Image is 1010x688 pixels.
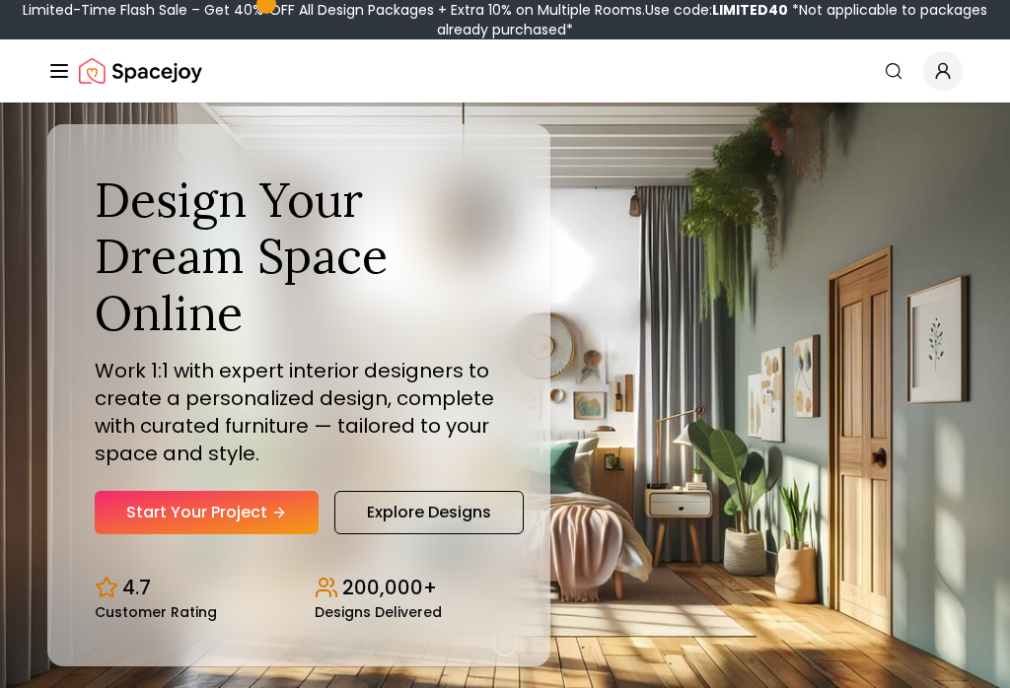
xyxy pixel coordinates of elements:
p: Work 1:1 with expert interior designers to create a personalized design, complete with curated fu... [95,357,503,467]
small: Designs Delivered [315,605,442,619]
a: Start Your Project [95,491,319,534]
img: Spacejoy Logo [79,51,202,91]
div: Design stats [95,558,503,619]
h1: Design Your Dream Space Online [95,172,503,342]
small: Customer Rating [95,605,217,619]
a: Spacejoy [79,51,202,91]
p: 4.7 [122,574,151,601]
a: Explore Designs [334,491,524,534]
p: 200,000+ [342,574,437,601]
nav: Global [47,39,963,103]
